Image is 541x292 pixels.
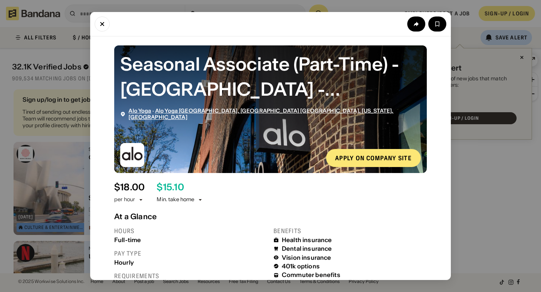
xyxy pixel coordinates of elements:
[120,51,421,102] div: Seasonal Associate (Part-Time) - Manhattan Village - 5630332004
[114,182,145,193] div: $ 18.00
[128,108,421,120] div: ·
[128,107,151,114] a: Alo Yoga
[95,17,110,32] button: Close
[114,212,427,221] div: At a Glance
[157,196,203,203] div: Min. take home
[114,250,267,257] div: Pay type
[114,227,267,235] div: Hours
[282,254,331,261] div: Vision insurance
[120,143,144,167] img: Alo Yoga logo
[114,259,267,266] div: Hourly
[282,271,340,278] div: Commuter benefits
[274,227,427,235] div: Benefits
[282,263,320,270] div: 401k options
[114,236,267,244] div: Full-time
[282,245,332,252] div: Dental insurance
[282,236,332,244] div: Health insurance
[128,107,393,120] a: Alo Yoga [GEOGRAPHIC_DATA], [GEOGRAPHIC_DATA] [GEOGRAPHIC_DATA], [US_STATE], [GEOGRAPHIC_DATA]
[335,155,412,161] div: Apply on company site
[114,196,135,203] div: per hour
[157,182,184,193] div: $ 15.10
[114,272,267,280] div: Requirements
